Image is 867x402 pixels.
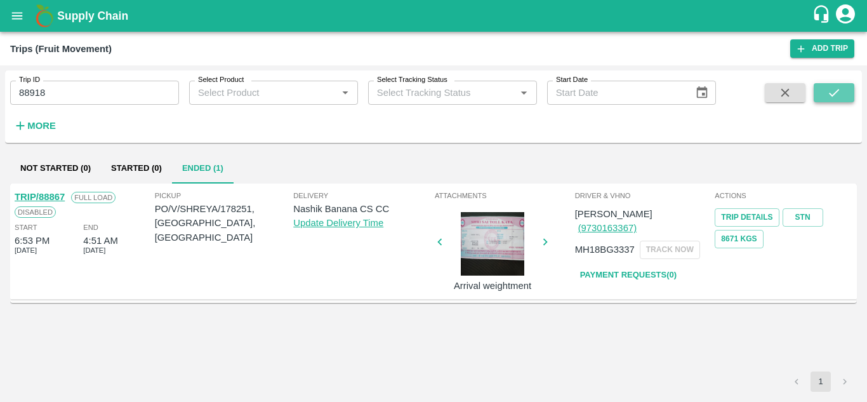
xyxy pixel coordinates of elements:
[435,190,572,201] span: Attachments
[445,279,540,293] p: Arrival weightment
[155,190,294,201] span: Pickup
[556,75,588,85] label: Start Date
[812,4,834,27] div: customer-support
[193,84,333,101] input: Select Product
[101,153,172,184] button: Started (0)
[19,75,40,85] label: Trip ID
[715,190,852,201] span: Actions
[198,75,244,85] label: Select Product
[155,202,294,245] p: PO/V/SHREYA/178251, [GEOGRAPHIC_DATA], [GEOGRAPHIC_DATA]
[834,3,857,29] div: account of current user
[575,209,652,219] span: [PERSON_NAME]
[715,208,779,227] a: Trip Details
[172,153,234,184] button: Ended (1)
[15,206,56,218] span: Disabled
[83,245,105,256] span: [DATE]
[575,264,682,286] a: Payment Requests(0)
[15,245,37,256] span: [DATE]
[293,190,432,201] span: Delivery
[293,218,383,228] a: Update Delivery Time
[293,202,432,216] p: Nashik Banana CS CC
[372,84,496,101] input: Select Tracking Status
[547,81,685,105] input: Start Date
[575,243,635,257] p: MH18BG3337
[377,75,447,85] label: Select Tracking Status
[57,10,128,22] b: Supply Chain
[10,41,112,57] div: Trips (Fruit Movement)
[15,222,37,233] span: Start
[515,84,532,101] button: Open
[32,3,57,29] img: logo
[575,190,713,201] span: Driver & VHNo
[578,223,637,233] a: (9730163367)
[10,153,101,184] button: Not Started (0)
[783,208,823,227] a: STN
[15,192,65,202] a: TRIP/88867
[3,1,32,30] button: open drawer
[83,222,98,233] span: End
[690,81,714,105] button: Choose date
[790,39,854,58] a: Add Trip
[71,192,116,203] span: Full Load
[10,115,59,137] button: More
[15,234,50,248] div: 6:53 PM
[57,7,812,25] a: Supply Chain
[811,372,831,392] button: page 1
[27,121,56,131] strong: More
[10,81,179,105] input: Enter Trip ID
[337,84,354,101] button: Open
[715,230,763,248] button: 8671 Kgs
[784,372,857,392] nav: pagination navigation
[83,234,117,248] div: 4:51 AM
